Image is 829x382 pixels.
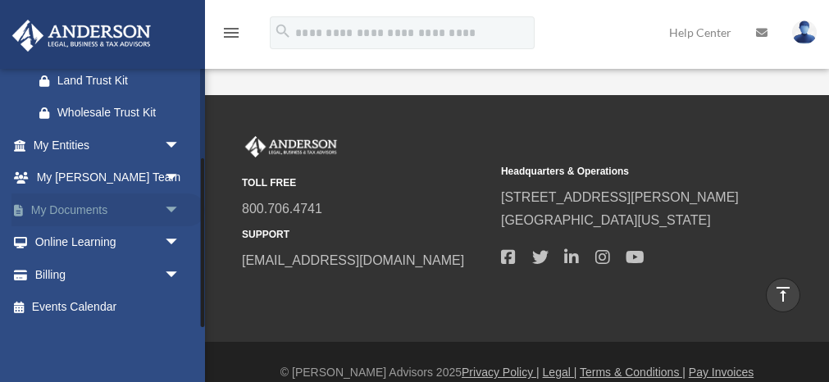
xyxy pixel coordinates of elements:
a: Wholesale Trust Kit [23,97,197,130]
span: arrow_drop_down [164,258,197,292]
i: vertical_align_top [773,284,793,304]
img: Anderson Advisors Platinum Portal [242,136,340,157]
a: Land Trust Kit [23,64,197,97]
div: Land Trust Kit [57,70,176,91]
small: Headquarters & Operations [501,163,749,180]
a: menu [221,29,241,43]
span: arrow_drop_down [164,226,197,260]
a: My Documentsarrow_drop_down [11,193,205,226]
a: Events Calendar [11,291,205,324]
span: arrow_drop_down [164,161,197,195]
i: search [274,22,292,40]
a: Privacy Policy | [462,366,540,379]
img: User Pic [792,20,817,44]
a: [GEOGRAPHIC_DATA][US_STATE] [501,213,711,227]
a: Online Learningarrow_drop_down [11,226,205,259]
a: Legal | [543,366,577,379]
a: Billingarrow_drop_down [11,258,205,291]
img: Anderson Advisors Platinum Portal [7,20,156,52]
span: arrow_drop_down [164,129,197,162]
i: menu [221,23,241,43]
a: My [PERSON_NAME] Teamarrow_drop_down [11,161,205,194]
a: vertical_align_top [766,278,800,312]
small: SUPPORT [242,226,490,243]
a: [STREET_ADDRESS][PERSON_NAME] [501,190,739,204]
a: My Entitiesarrow_drop_down [11,129,205,161]
a: Terms & Conditions | [580,366,686,379]
span: arrow_drop_down [164,193,197,227]
small: TOLL FREE [242,175,490,192]
a: [EMAIL_ADDRESS][DOMAIN_NAME] [242,253,464,267]
div: Wholesale Trust Kit [57,102,176,123]
a: 800.706.4741 [242,202,322,216]
a: Pay Invoices [689,366,754,379]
